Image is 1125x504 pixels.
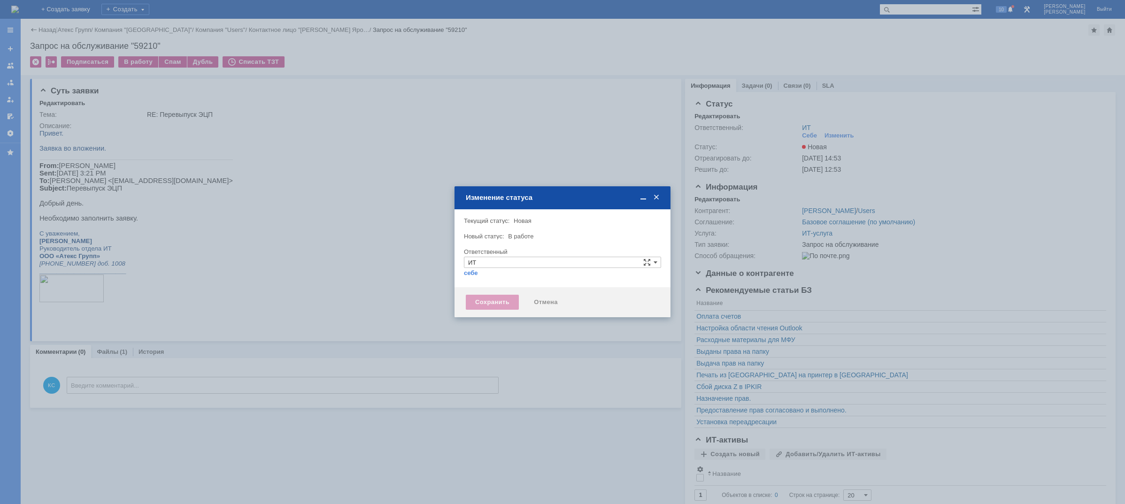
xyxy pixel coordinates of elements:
div: Ответственный [464,249,659,255]
a: себе [464,269,478,277]
div: Изменение статуса [466,193,661,202]
label: Текущий статус: [464,217,509,224]
span: Новая [514,217,532,224]
span: Закрыть [652,193,661,202]
span: Сложная форма [643,259,651,266]
label: Новый статус: [464,233,504,240]
span: Свернуть (Ctrl + M) [639,193,648,202]
span: В работе [508,233,533,240]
